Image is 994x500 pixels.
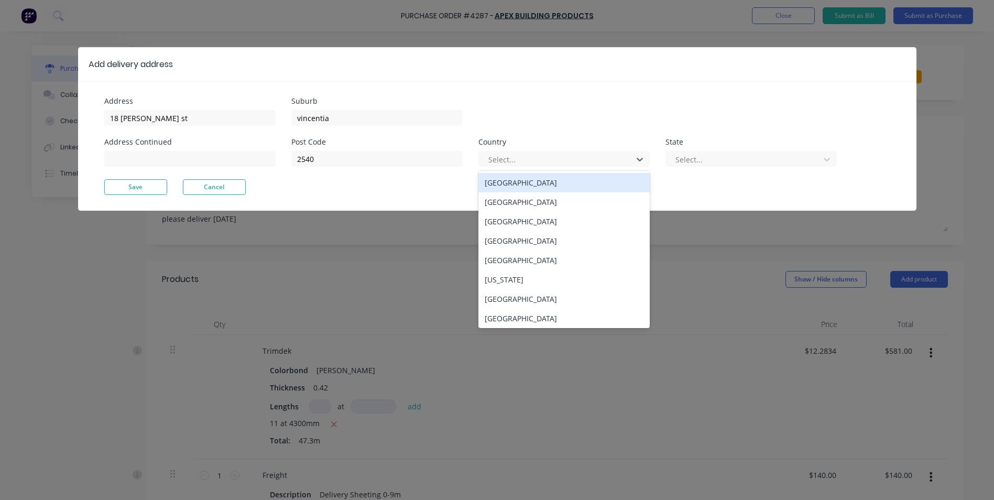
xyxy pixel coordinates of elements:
div: State [665,138,837,146]
div: [GEOGRAPHIC_DATA] [478,309,650,328]
div: [GEOGRAPHIC_DATA] [478,231,650,251]
div: [GEOGRAPHIC_DATA] [478,289,650,309]
div: [GEOGRAPHIC_DATA] [478,251,650,270]
div: [US_STATE] [478,270,650,289]
div: Address [104,97,276,105]
div: Address Continued [104,138,276,146]
div: [GEOGRAPHIC_DATA] [478,192,650,212]
div: Country [478,138,650,146]
button: Cancel [183,179,246,195]
div: Suburb [291,97,463,105]
div: Add delivery address [89,58,173,71]
div: [GEOGRAPHIC_DATA] [478,173,650,192]
button: Save [104,179,167,195]
div: [GEOGRAPHIC_DATA] [478,212,650,231]
div: Post Code [291,138,463,146]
